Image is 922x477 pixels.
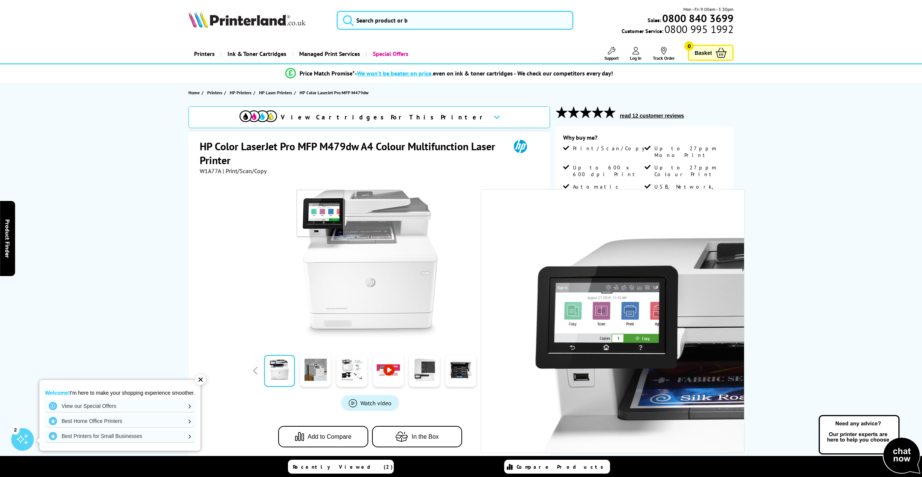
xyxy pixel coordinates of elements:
span: Price Match Promise* [300,69,355,77]
sup: th [592,318,597,325]
a: HP Color LaserJet Pro MFP M479dwHP Color LaserJet Pro MFP M479dw [297,190,444,337]
a: Special Offers [366,44,414,63]
sup: Cost per page [671,341,676,347]
span: Only 1 left [586,292,657,300]
span: Up to 600 x 600 dpi Print [573,164,643,178]
a: Best Home Office Printers [45,415,195,427]
span: 2h, 32m [629,311,650,318]
span: Sales: [648,17,661,24]
a: Compare Products [504,460,610,474]
b: 0800 840 3699 [662,11,734,25]
div: Why buy me? [563,134,726,145]
span: Watch video [360,399,392,407]
a: Home [188,89,202,97]
span: 0 [684,41,694,51]
button: In the Box [372,426,462,447]
span: Basket [695,48,712,58]
span: £298.80 [653,226,689,240]
strong: Welcome! [45,390,70,396]
span: Mon - Fri 9:00am - 5:30pm [683,6,734,13]
span: | Print/Scan/Copy [223,167,267,175]
a: Add to Basket [563,255,726,277]
a: HP Printers [230,89,253,97]
div: Toner Cartridge Costs [556,341,734,349]
a: Basket 0 [688,45,734,61]
input: Search product or b [337,11,573,30]
p: I'm here to make your shopping experience smoother. [45,389,195,396]
a: HP Color LaserJet Pro MFP M479dw [300,89,371,97]
a: Printers [188,44,220,63]
button: What is 5% coverage? [669,406,734,414]
a: HP Laser Printers [259,89,294,97]
span: USB, Network, Wireless & Wi-Fi Direct [654,183,725,204]
img: View Cartridges [240,110,277,122]
span: Ink & Toner Cartridges [227,44,286,63]
span: Add to Compare [308,433,352,440]
a: Log In [630,47,642,61]
div: 2 [11,426,20,434]
span: Automatic Double Sided Printing [573,183,643,204]
span: inc VAT [663,240,679,248]
a: Managed Print Services [292,44,366,63]
div: modal_delivery [563,292,726,326]
img: Open Live Chat window [817,414,922,475]
img: HP [503,139,538,153]
span: ex VAT @ 20% [604,240,636,248]
span: View Cartridges [643,387,688,394]
span: 12.3p per colour page [664,358,721,367]
a: Best Printers for Small Businesses [45,430,195,442]
span: In the Box [412,433,439,440]
span: 2.1p per mono page [585,358,637,367]
span: W1A77A [200,167,221,175]
button: View Cartridges [561,384,728,397]
span: 0800 995 1992 [663,26,734,33]
img: HP Color LaserJet Pro MFP M479dw [297,190,444,337]
a: Printers [207,89,224,97]
h1: HP Color LaserJet Pro MFP M479dw A4 Colour Multifunction Laser Printer [200,139,503,167]
img: Printerland Logo [188,11,306,28]
a: View our Special Offers [45,400,195,412]
span: £249.00 [600,226,636,240]
a: Printerland Logo [188,11,327,29]
span: HP Color LaserJet Pro MFP M479dw [300,89,369,97]
li: modal_Promise [164,67,734,80]
span: Home [188,89,200,97]
span: Recently Viewed (2) [293,463,393,470]
a: Recently Viewed (2) [288,460,394,474]
a: Support [604,47,619,61]
a: Ink & Toner Cartridges [220,44,292,63]
span: HP Laser Printers [259,89,292,97]
span: HP Printers [230,89,252,97]
span: Printers [207,89,222,97]
span: Product Finder [4,219,11,258]
a: Track Order [653,47,675,61]
button: Add to Compare [278,426,368,447]
span: Up to 27ppm Mono Print [654,145,725,158]
span: Support [604,55,619,61]
span: View Cartridges For This Printer [281,113,487,121]
img: Cartridges [601,385,639,396]
span: Order in the next for Free Delivery [DATE] 30 September! [586,311,710,327]
a: Product_All_Videos [341,395,399,411]
span: We won’t be beaten on price, [357,69,433,77]
div: for FREE Next Day Delivery [586,292,726,309]
span: Log In [630,55,642,61]
div: - even on ink & toner cartridges - We check our competitors every day! [355,69,613,77]
span: Up to 27ppm Colour Print [654,164,725,178]
span: Customer Service: [622,26,734,35]
span: Compare Products [517,463,607,470]
a: 0800 840 3699 [661,15,734,22]
a: View more details [692,213,726,219]
div: ✕ [195,374,206,385]
button: read 12 customer reviews [618,112,686,119]
span: Print/Scan/Copy [573,145,650,152]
